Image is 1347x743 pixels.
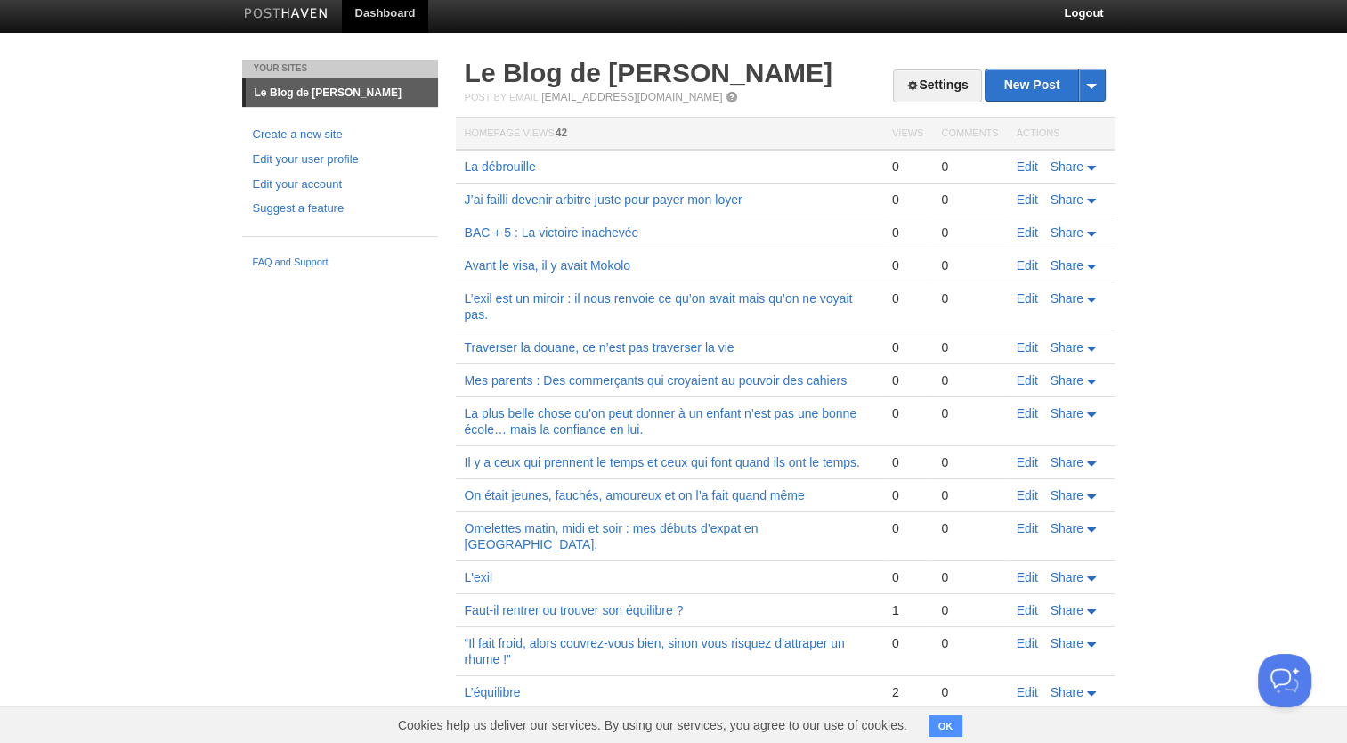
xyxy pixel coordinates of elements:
[244,8,329,21] img: Posthaven-bar
[1051,225,1083,240] span: Share
[892,290,923,306] div: 0
[1017,258,1038,273] a: Edit
[941,372,998,388] div: 0
[456,118,883,151] th: Homepage Views
[941,684,998,700] div: 0
[1051,406,1083,420] span: Share
[986,69,1104,101] a: New Post
[556,127,567,139] span: 42
[1017,159,1038,174] a: Edit
[892,257,923,274] div: 0
[941,454,998,470] div: 0
[465,291,853,322] a: L’exil est un miroir : il nous renvoie ce qu’on avait mais qu’on ne voyait pas.
[465,159,536,174] a: La débrouille
[1051,521,1083,535] span: Share
[892,372,923,388] div: 0
[1051,192,1083,207] span: Share
[465,603,684,617] a: Faut-il rentrer ou trouver son équilibre ?
[893,69,981,102] a: Settings
[892,487,923,503] div: 0
[465,92,539,102] span: Post by Email
[1017,488,1038,502] a: Edit
[253,176,427,194] a: Edit your account
[1051,340,1083,355] span: Share
[253,200,427,218] a: Suggest a feature
[941,339,998,355] div: 0
[941,290,998,306] div: 0
[892,405,923,421] div: 0
[1008,118,1115,151] th: Actions
[1017,192,1038,207] a: Edit
[1017,291,1038,306] a: Edit
[941,569,998,585] div: 0
[1017,340,1038,355] a: Edit
[1017,685,1038,699] a: Edit
[253,255,427,271] a: FAQ and Support
[941,520,998,536] div: 0
[941,405,998,421] div: 0
[465,570,492,584] a: L'exil
[892,569,923,585] div: 0
[892,159,923,175] div: 0
[253,151,427,169] a: Edit your user profile
[941,487,998,503] div: 0
[1017,455,1038,469] a: Edit
[242,60,438,78] li: Your Sites
[1017,636,1038,650] a: Edit
[465,406,857,437] a: La plus belle chose qu’on peut donner à un enfant n’est pas une bonne école… mais la confiance en...
[1017,570,1038,584] a: Edit
[1051,455,1083,469] span: Share
[1051,373,1083,388] span: Share
[541,91,722,103] a: [EMAIL_ADDRESS][DOMAIN_NAME]
[465,258,631,273] a: Avant le visa, il y avait Mokolo
[941,602,998,618] div: 0
[1017,225,1038,240] a: Edit
[892,602,923,618] div: 1
[465,455,860,469] a: Il y a ceux qui prennent le temps et ceux qui font quand ils ont le temps.
[941,257,998,274] div: 0
[1017,373,1038,388] a: Edit
[465,192,742,207] a: J’ai failli devenir arbitre juste pour payer mon loyer
[1017,521,1038,535] a: Edit
[892,225,923,241] div: 0
[1051,636,1083,650] span: Share
[1051,488,1083,502] span: Share
[1051,570,1083,584] span: Share
[465,58,832,87] a: Le Blog de [PERSON_NAME]
[932,118,1007,151] th: Comments
[892,635,923,651] div: 0
[941,192,998,208] div: 0
[883,118,932,151] th: Views
[246,78,438,107] a: Le Blog de [PERSON_NAME]
[465,521,759,551] a: Omelettes matin, midi et soir : mes débuts d’expat en [GEOGRAPHIC_DATA].
[1051,291,1083,306] span: Share
[1017,406,1038,420] a: Edit
[892,192,923,208] div: 0
[253,126,427,144] a: Create a new site
[465,225,639,240] a: BAC + 5 : La victoire inachevée
[892,520,923,536] div: 0
[465,685,521,699] a: L’équilibre
[1051,603,1083,617] span: Share
[1051,685,1083,699] span: Share
[465,636,845,666] a: “Il fait froid, alors couvrez-vous bien, sinon vous risquez d’attraper un rhume !”
[892,339,923,355] div: 0
[941,159,998,175] div: 0
[941,635,998,651] div: 0
[1051,159,1083,174] span: Share
[892,684,923,700] div: 2
[892,454,923,470] div: 0
[1258,654,1311,707] iframe: Help Scout Beacon - Open
[1051,258,1083,273] span: Share
[465,373,848,388] a: Mes parents : Des commerçants qui croyaient au pouvoir des cahiers
[941,225,998,241] div: 0
[465,488,805,502] a: On était jeunes, fauchés, amoureux et on l’a fait quand même
[929,715,963,737] button: OK
[465,340,734,355] a: Traverser la douane, ce n’est pas traverser la vie
[1017,603,1038,617] a: Edit
[380,707,925,743] span: Cookies help us deliver our services. By using our services, you agree to our use of cookies.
